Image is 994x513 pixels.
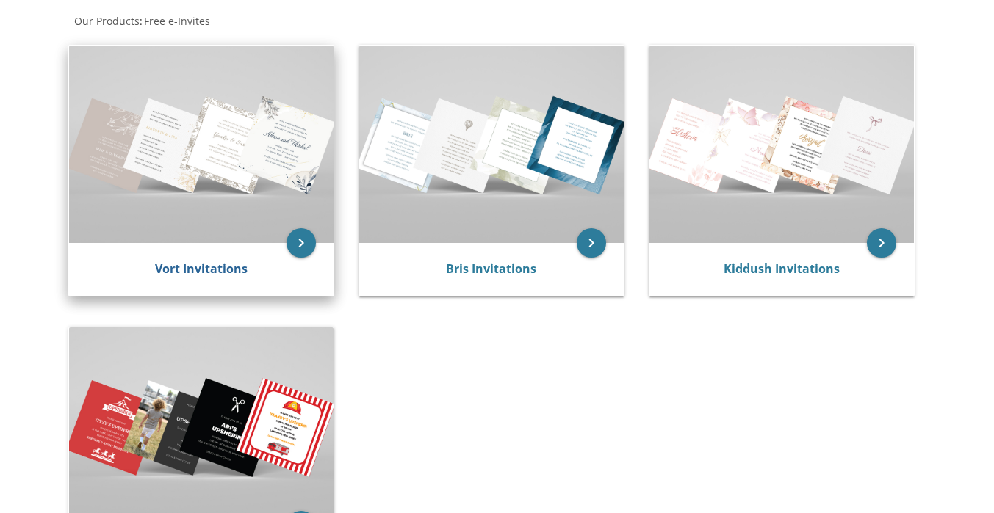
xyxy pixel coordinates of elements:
img: Vort Invitations [69,46,334,244]
a: Kiddush Invitations [724,261,840,277]
div: : [62,14,497,29]
a: Free e-Invites [143,14,210,28]
a: keyboard_arrow_right [287,228,316,258]
a: Vort Invitations [155,261,248,277]
a: keyboard_arrow_right [577,228,606,258]
img: Kiddush Invitations [649,46,914,244]
a: Our Products [73,14,140,28]
span: Free e-Invites [144,14,210,28]
img: Bris Invitations [359,46,624,244]
a: Bris Invitations [446,261,536,277]
a: keyboard_arrow_right [867,228,896,258]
